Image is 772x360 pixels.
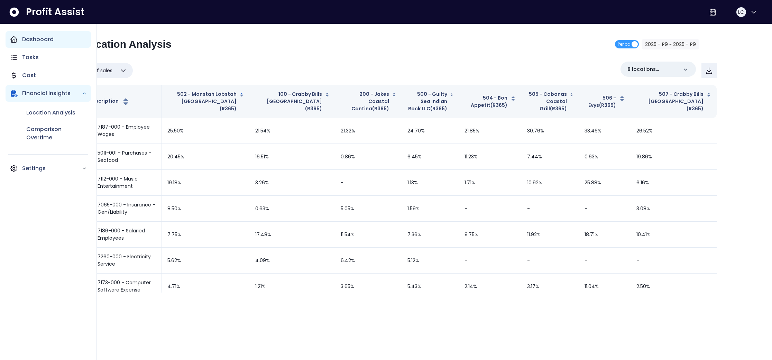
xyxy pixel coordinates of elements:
td: 1.13% [402,170,459,196]
td: 4.71% [162,274,249,299]
td: - [522,248,579,274]
td: 33.46% [579,118,631,144]
td: 19.86% [631,144,717,170]
p: 7187-000 - Employee Wages [98,123,156,138]
td: 19.18% [162,170,249,196]
td: 11.92% [522,222,579,248]
td: 3.17% [522,274,579,299]
td: 3.08% [631,196,717,222]
td: 11.54% [335,222,402,248]
span: LC [738,9,744,16]
td: 10.92% [522,170,579,196]
td: - [459,196,521,222]
p: Dashboard [22,35,54,44]
button: 2025 - P9 ~ 2025 - P9 [642,39,699,49]
td: 17.48% [250,222,335,248]
td: - [631,248,717,274]
td: 0.63% [250,196,335,222]
td: 0.63% [579,144,631,170]
button: 502 - Monstah Lobstah [GEOGRAPHIC_DATA](R365) [167,91,244,112]
p: 7186-000 - Salaried Employees [98,227,156,242]
td: 0.86% [335,144,402,170]
td: 2.14% [459,274,521,299]
td: 20.45% [162,144,249,170]
td: 4.09% [250,248,335,274]
button: 200 - Jakes Coastal Cantina(R365) [341,91,396,112]
p: Settings [22,164,82,173]
p: Financial Insights [22,89,82,98]
button: 505 - Cabanas Coastal Grill(R365) [527,91,573,112]
p: Tasks [22,53,39,62]
td: 11.04% [579,274,631,299]
td: 9.75% [459,222,521,248]
td: 21.54% [250,118,335,144]
td: 21.32% [335,118,402,144]
td: 16.51% [250,144,335,170]
td: - [522,196,579,222]
button: 500 - Guilty Sea Indian Rock LLC(R365) [407,91,453,112]
span: Period [618,40,631,48]
p: Comparison Overtime [26,125,87,142]
td: 7.75% [162,222,249,248]
td: 7.44% [522,144,579,170]
button: 506 - Evys(R365) [585,94,625,109]
td: 21.85% [459,118,521,144]
p: 8 locations selected [627,66,678,73]
p: Location Analysis [26,109,75,117]
td: 1.59% [402,196,459,222]
td: - [579,196,631,222]
p: Cost [22,71,36,80]
td: - [335,170,402,196]
button: 100 - Crabby Bills [GEOGRAPHIC_DATA](R365) [255,91,330,112]
td: 1.21% [250,274,335,299]
p: 7260-000 - Electricity Service [98,253,156,268]
td: 24.70% [402,118,459,144]
td: 5.62% [162,248,249,274]
td: 2.50% [631,274,717,299]
span: % of sales [89,66,112,75]
td: 6.42% [335,248,402,274]
p: 7173-000 - Computer Software Expense [98,279,156,294]
td: 10.41% [631,222,717,248]
p: 5011-001 - Purchases - Seafood [98,149,156,164]
span: Profit Assist [26,6,84,18]
p: 7065-000 - Insurance - Gen/Liability [98,201,156,216]
td: 3.26% [250,170,335,196]
td: 1.71% [459,170,521,196]
p: 7112-000 - Music Entertainment [98,175,156,190]
td: 5.12% [402,248,459,274]
button: Description [89,98,130,106]
td: 8.50% [162,196,249,222]
h2: Location Analysis [83,38,172,50]
td: 30.76% [522,118,579,144]
td: - [579,248,631,274]
td: - [459,248,521,274]
td: 7.36% [402,222,459,248]
td: 3.65% [335,274,402,299]
button: 507 - Crabby Bills [GEOGRAPHIC_DATA](R365) [636,91,711,112]
td: 25.88% [579,170,631,196]
td: 5.43% [402,274,459,299]
td: 26.52% [631,118,717,144]
td: 25.50% [162,118,249,144]
td: 11.23% [459,144,521,170]
button: 504 - Bon Appetit(R365) [465,94,516,109]
td: 18.71% [579,222,631,248]
td: 6.16% [631,170,717,196]
td: 5.05% [335,196,402,222]
td: 6.45% [402,144,459,170]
